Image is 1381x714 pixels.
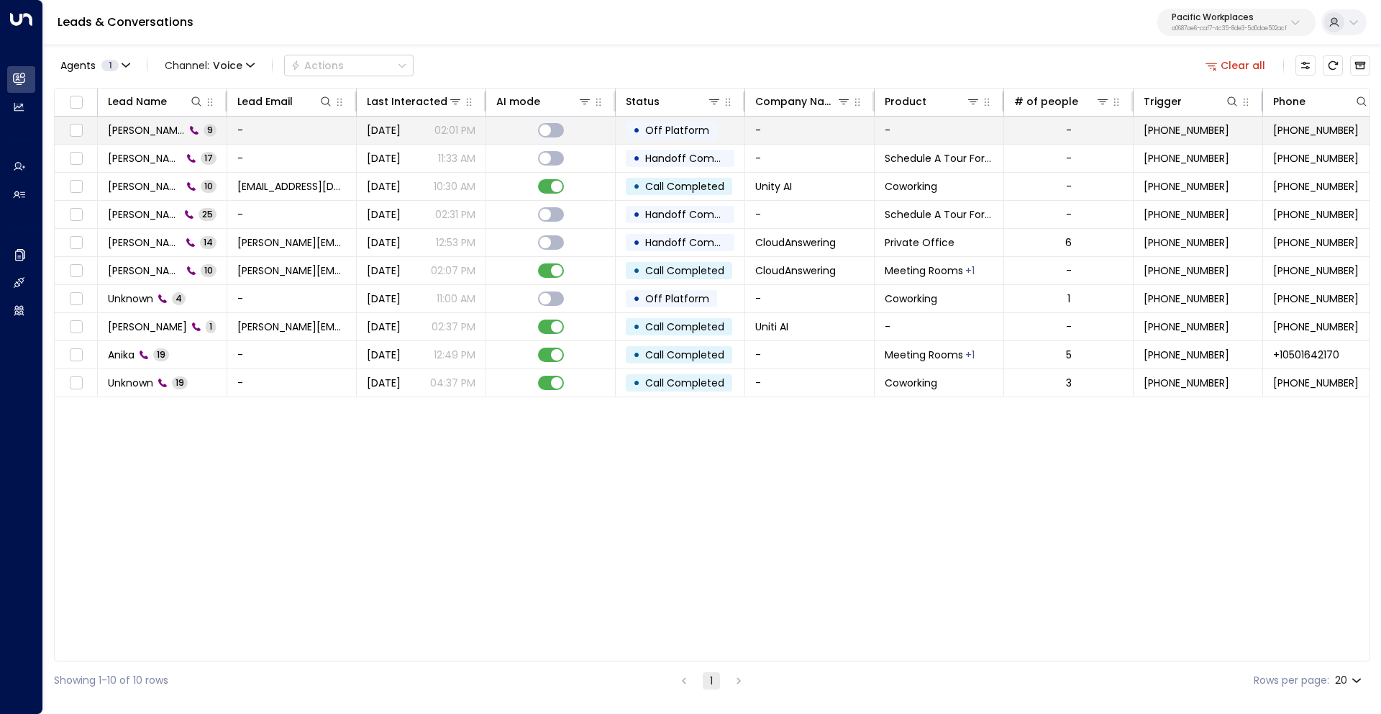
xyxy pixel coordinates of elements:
td: - [227,145,357,172]
span: +12039277283 [1144,320,1229,334]
span: Agents [60,60,96,71]
span: +16789072866 [1144,292,1229,306]
span: francesco.decamilli@gmail.com [237,320,346,334]
span: +17759016145 [1273,235,1359,250]
span: Meeting Rooms [885,263,963,278]
div: • [633,258,640,283]
span: Aug 06, 2025 [367,151,401,166]
div: Company Name [755,93,837,110]
span: 1 [101,60,119,71]
span: 10 [201,264,217,276]
span: Toggle select row [67,206,85,224]
div: - [1066,263,1072,278]
span: Call Completed [645,376,724,390]
div: # of people [1014,93,1078,110]
span: 1 [206,320,216,333]
div: Trigger [1144,93,1182,110]
div: - [1066,179,1072,194]
span: CloudAnswering [755,235,836,250]
span: Toggle select row [67,150,85,168]
span: Coworking [885,179,937,194]
button: Clear all [1200,55,1272,76]
span: Jul 30, 2025 [367,179,401,194]
span: Sep 09, 2025 [367,123,401,137]
button: page 1 [703,672,720,690]
div: 20 [1335,670,1364,691]
span: +19293262306 [1144,376,1229,390]
div: 1 [1067,292,1070,306]
button: Channel:Voice [159,55,260,76]
span: Handoff Completed [645,207,747,222]
span: Francesco Decamilli [108,320,187,334]
div: • [633,230,640,255]
div: Trigger [1144,93,1239,110]
div: • [633,286,640,311]
div: • [633,202,640,227]
div: 5 [1066,348,1072,362]
p: 04:37 PM [430,376,475,390]
td: - [745,285,875,312]
span: Unknown [108,292,153,306]
span: Jul 02, 2025 [367,292,401,306]
td: - [227,369,357,397]
div: Lead Email [237,93,333,110]
span: Unity AI [755,179,792,194]
span: Jul 28, 2025 [367,207,401,222]
span: Off Platform [645,292,709,306]
div: Product [885,93,980,110]
td: - [227,117,357,144]
div: Status [626,93,660,110]
span: +16502910197 [1273,207,1359,222]
p: a0687ae6-caf7-4c35-8de3-5d0dae502acf [1172,26,1287,32]
span: +17323205033 [1273,179,1359,194]
div: Product [885,93,926,110]
span: Toggle select row [67,374,85,392]
p: Pacific Workplaces [1172,13,1287,22]
span: 4 [172,292,186,304]
span: Toggle select row [67,346,85,364]
button: Agents1 [54,55,135,76]
span: Ian Test [108,123,185,137]
span: +16503551554 [1144,151,1229,166]
div: Actions [291,59,344,72]
div: Showing 1-10 of 10 rows [54,673,168,688]
div: # of people [1014,93,1110,110]
div: Virtual Office [965,263,975,278]
p: 11:00 AM [437,292,475,306]
span: Jul 28, 2025 [367,235,401,250]
div: • [633,315,640,339]
span: Call Completed [645,320,724,334]
span: +10501642170 [1273,348,1339,362]
p: 02:31 PM [435,207,475,222]
div: - [1066,207,1072,222]
button: Customize [1295,55,1316,76]
a: Leads & Conversations [58,14,193,30]
td: - [745,145,875,172]
td: - [745,117,875,144]
span: 19 [153,348,169,361]
div: 3 [1066,376,1072,390]
td: - [875,313,1004,340]
span: Schedule A Tour Form [885,207,993,222]
p: 11:33 AM [438,151,475,166]
p: 02:01 PM [434,123,475,137]
span: Toggle select row [67,290,85,308]
span: Private Office [885,235,954,250]
span: Coworking [885,292,937,306]
span: Toggle select all [67,94,85,112]
div: AI mode [496,93,540,110]
span: Schedule A Tour Form [885,151,993,166]
div: • [633,174,640,199]
span: +17323205033 [1144,179,1229,194]
span: Uniti AI [755,320,788,334]
span: +16502910197 [1144,207,1229,222]
button: Pacific Workplacesa0687ae6-caf7-4c35-8de3-5d0dae502acf [1157,9,1316,36]
span: +19293262306 [1273,376,1359,390]
span: 17 [201,152,217,164]
span: Off Platform [645,123,709,137]
span: +17759016145 [1273,263,1359,278]
div: Phone [1273,93,1369,110]
td: - [745,201,875,228]
span: Call Completed [645,348,724,362]
div: Private Office [965,348,975,362]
